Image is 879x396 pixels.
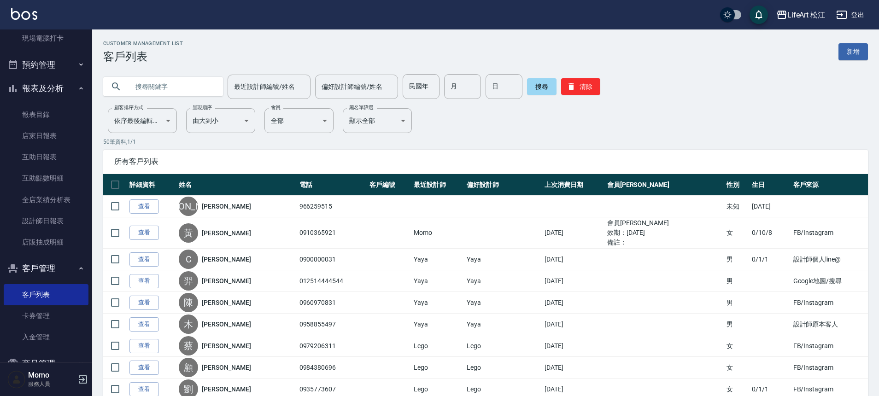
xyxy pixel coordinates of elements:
span: 所有客戶列表 [114,157,857,166]
a: 客戶列表 [4,284,88,305]
a: 查看 [129,226,159,240]
td: 0984380696 [297,357,368,379]
td: Yaya [464,270,542,292]
button: 預約管理 [4,53,88,77]
td: Momo [411,217,465,249]
td: Google地圖/搜尋 [791,270,868,292]
th: 詳細資料 [127,174,176,196]
a: 現場電腦打卡 [4,28,88,49]
a: 報表目錄 [4,104,88,125]
th: 生日 [750,174,791,196]
td: Yaya [411,292,465,314]
a: 查看 [129,252,159,267]
td: FB/Instagram [791,335,868,357]
div: 由大到小 [186,108,255,133]
td: 966259515 [297,196,368,217]
th: 客戶來源 [791,174,868,196]
img: Logo [11,8,37,20]
button: LifeArt 松江 [773,6,829,24]
td: Yaya [464,314,542,335]
label: 黑名單篩選 [349,104,373,111]
td: [DATE] [542,217,605,249]
th: 偏好設計師 [464,174,542,196]
td: 設計師個人line@ [791,249,868,270]
td: 未知 [724,196,750,217]
td: Yaya [411,270,465,292]
td: Lego [411,335,465,357]
div: [PERSON_NAME] [179,197,198,216]
h5: Momo [28,371,75,380]
td: [DATE] [750,196,791,217]
td: 設計師原本客人 [791,314,868,335]
a: [PERSON_NAME] [202,276,251,285]
a: 查看 [129,339,159,353]
button: 報表及分析 [4,76,88,100]
th: 會員[PERSON_NAME] [605,174,725,196]
td: Lego [464,335,542,357]
td: [DATE] [542,270,605,292]
td: 0/10/8 [750,217,791,249]
th: 電話 [297,174,368,196]
div: 陳 [179,293,198,312]
a: 全店業績分析表 [4,189,88,210]
td: 女 [724,357,750,379]
div: 黃 [179,223,198,243]
th: 姓名 [176,174,297,196]
ul: 會員[PERSON_NAME] [607,218,722,228]
td: [DATE] [542,314,605,335]
th: 上次消費日期 [542,174,605,196]
td: [DATE] [542,357,605,379]
div: 羿 [179,271,198,291]
td: Yaya [464,292,542,314]
a: [PERSON_NAME] [202,384,251,394]
a: [PERSON_NAME] [202,320,251,329]
td: Lego [411,357,465,379]
button: save [750,6,768,24]
td: [DATE] [542,335,605,357]
div: 木 [179,314,198,334]
td: 0960970831 [297,292,368,314]
td: 0979206311 [297,335,368,357]
a: [PERSON_NAME] [202,202,251,211]
div: 顯示全部 [343,108,412,133]
button: 商品管理 [4,352,88,376]
td: Yaya [411,249,465,270]
td: 女 [724,335,750,357]
td: FB/Instagram [791,217,868,249]
p: 服務人員 [28,380,75,388]
h3: 客戶列表 [103,50,183,63]
a: 查看 [129,361,159,375]
a: [PERSON_NAME] [202,228,251,238]
a: [PERSON_NAME] [202,363,251,372]
div: 顧 [179,358,198,377]
button: 搜尋 [527,78,557,95]
a: 互助日報表 [4,146,88,168]
td: Yaya [411,314,465,335]
button: 清除 [561,78,600,95]
div: LifeArt 松江 [787,9,826,21]
a: 查看 [129,296,159,310]
td: 女 [724,217,750,249]
td: Lego [464,357,542,379]
input: 搜尋關鍵字 [129,74,216,99]
a: 查看 [129,199,159,214]
a: 入金管理 [4,326,88,348]
th: 性別 [724,174,750,196]
th: 最近設計師 [411,174,465,196]
div: 全部 [264,108,334,133]
img: Person [7,370,26,389]
td: 0958855497 [297,314,368,335]
button: 客戶管理 [4,256,88,280]
div: 依序最後編輯時間 [108,108,177,133]
ul: 備註： [607,238,722,247]
label: 顧客排序方式 [114,104,143,111]
a: 新增 [838,43,868,60]
a: 卡券管理 [4,305,88,326]
td: 012514444544 [297,270,368,292]
td: 0910365921 [297,217,368,249]
a: 店家日報表 [4,125,88,146]
a: [PERSON_NAME] [202,255,251,264]
label: 會員 [271,104,281,111]
td: Yaya [464,249,542,270]
td: 男 [724,292,750,314]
